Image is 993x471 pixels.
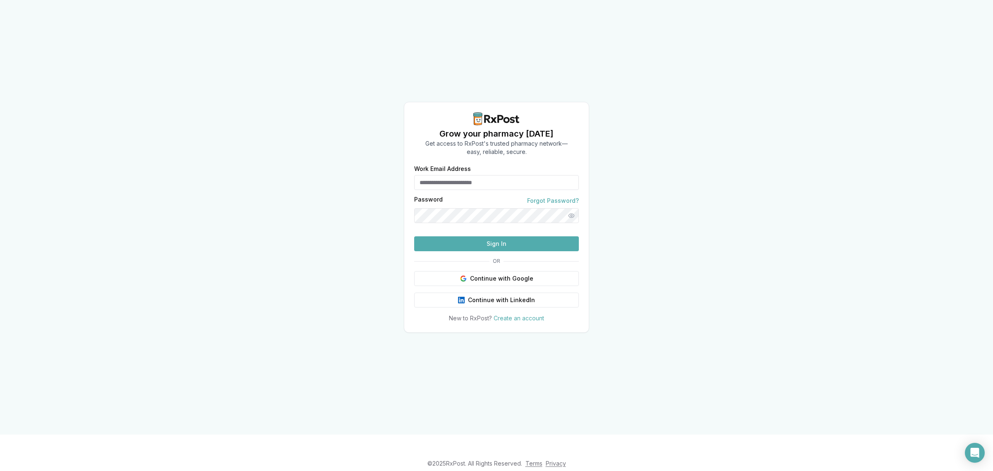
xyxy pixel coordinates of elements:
img: RxPost Logo [470,112,523,125]
button: Continue with Google [414,271,579,286]
button: Show password [564,208,579,223]
a: Create an account [494,315,544,322]
img: Google [460,275,467,282]
a: Terms [525,460,542,467]
label: Work Email Address [414,166,579,172]
span: New to RxPost? [449,315,492,322]
span: OR [489,258,504,264]
a: Privacy [546,460,566,467]
img: LinkedIn [458,297,465,303]
p: Get access to RxPost's trusted pharmacy network— easy, reliable, secure. [425,139,568,156]
button: Sign In [414,236,579,251]
button: Continue with LinkedIn [414,293,579,308]
a: Forgot Password? [527,197,579,205]
label: Password [414,197,443,205]
h1: Grow your pharmacy [DATE] [425,128,568,139]
div: Open Intercom Messenger [965,443,985,463]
